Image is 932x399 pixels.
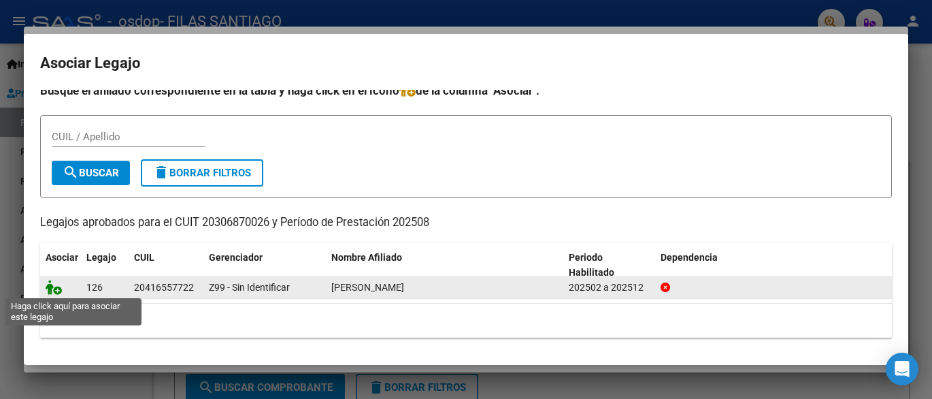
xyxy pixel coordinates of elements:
[331,252,402,263] span: Nombre Afiliado
[661,252,718,263] span: Dependencia
[203,243,326,288] datatable-header-cell: Gerenciador
[563,243,655,288] datatable-header-cell: Periodo Habilitado
[129,243,203,288] datatable-header-cell: CUIL
[40,243,81,288] datatable-header-cell: Asociar
[81,243,129,288] datatable-header-cell: Legajo
[569,280,650,296] div: 202502 a 202512
[153,167,251,179] span: Borrar Filtros
[52,161,130,185] button: Buscar
[141,159,263,187] button: Borrar Filtros
[326,243,563,288] datatable-header-cell: Nombre Afiliado
[209,282,290,293] span: Z99 - Sin Identificar
[86,282,103,293] span: 126
[46,252,78,263] span: Asociar
[86,252,116,263] span: Legajo
[134,252,154,263] span: CUIL
[40,214,892,232] p: Legajos aprobados para el CUIT 20306870026 y Período de Prestación 202508
[569,252,614,278] span: Periodo Habilitado
[134,280,194,296] div: 20416557722
[886,353,918,385] div: Open Intercom Messenger
[331,282,404,293] span: PINOLINI AXEL NAHUEL
[209,252,263,263] span: Gerenciador
[655,243,893,288] datatable-header-cell: Dependencia
[40,304,892,338] div: 1 registros
[63,164,79,180] mat-icon: search
[40,50,892,76] h2: Asociar Legajo
[40,82,892,99] h4: Busque el afiliado correspondiente en la tabla y haga click en el ícono de la columna "Asociar".
[153,164,169,180] mat-icon: delete
[63,167,119,179] span: Buscar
